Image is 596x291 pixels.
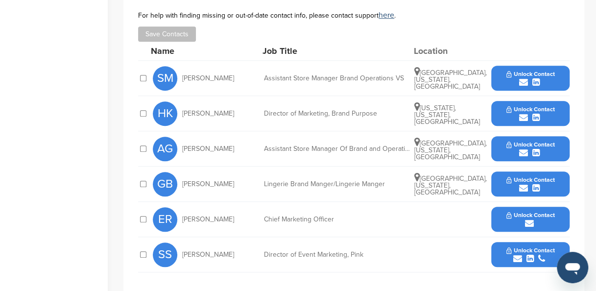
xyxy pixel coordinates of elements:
div: Assistant Store Manager Brand Operations VS [264,75,411,82]
span: HK [153,101,177,126]
button: Unlock Contact [495,134,567,164]
span: [PERSON_NAME] [182,181,234,188]
span: SS [153,242,177,267]
iframe: Button to launch messaging window [557,252,588,283]
span: Unlock Contact [506,141,555,148]
div: Lingerie Brand Manger/Lingerie Manger [264,181,411,188]
button: Unlock Contact [495,64,567,93]
div: For help with finding missing or out-of-date contact info, please contact support . [138,11,570,19]
span: ER [153,207,177,232]
span: [PERSON_NAME] [182,110,234,117]
span: [GEOGRAPHIC_DATA], [US_STATE], [GEOGRAPHIC_DATA] [414,174,487,196]
span: GB [153,172,177,196]
div: Director of Event Marketing, Pink [264,251,411,258]
button: Unlock Contact [495,205,567,234]
a: here [379,10,394,20]
div: Name [151,47,259,55]
div: Director of Marketing, Brand Purpose [264,110,411,117]
div: Job Title [262,47,409,55]
span: [PERSON_NAME] [182,75,234,82]
span: [PERSON_NAME] [182,251,234,258]
span: Unlock Contact [506,106,555,113]
div: Chief Marketing Officer [264,216,411,223]
button: Save Contacts [138,26,196,42]
button: Unlock Contact [495,170,567,199]
span: [PERSON_NAME] [182,216,234,223]
span: AG [153,137,177,161]
span: Unlock Contact [506,247,555,254]
span: SM [153,66,177,91]
span: Unlock Contact [506,71,555,77]
div: Assistant Store Manager Of Brand and Operations [264,145,411,152]
div: Location [414,47,487,55]
button: Unlock Contact [495,240,567,269]
span: Unlock Contact [506,176,555,183]
span: [GEOGRAPHIC_DATA], [US_STATE], [GEOGRAPHIC_DATA] [414,139,487,161]
span: Unlock Contact [506,212,555,218]
span: [GEOGRAPHIC_DATA], [US_STATE], [GEOGRAPHIC_DATA] [414,69,487,91]
span: [US_STATE], [US_STATE], [GEOGRAPHIC_DATA] [414,104,480,126]
span: [PERSON_NAME] [182,145,234,152]
button: Unlock Contact [495,99,567,128]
